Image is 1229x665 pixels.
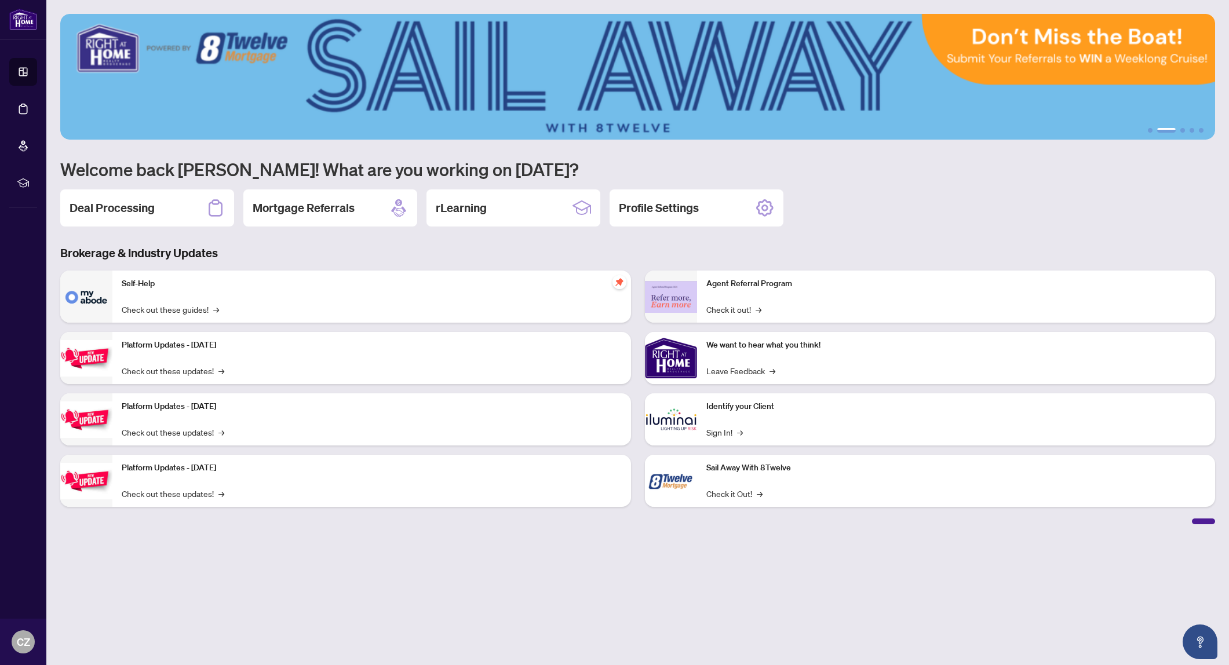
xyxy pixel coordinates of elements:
img: Self-Help [60,271,112,323]
a: Check out these updates!→ [122,364,224,377]
button: Open asap [1183,624,1217,659]
span: → [218,487,224,500]
img: Platform Updates - July 8, 2025 [60,401,112,438]
button: 4 [1190,128,1194,133]
a: Sign In!→ [706,426,743,439]
h3: Brokerage & Industry Updates [60,245,1215,261]
a: Check out these updates!→ [122,487,224,500]
span: → [770,364,775,377]
span: → [757,487,763,500]
a: Leave Feedback→ [706,364,775,377]
img: Identify your Client [645,393,697,445]
h1: Welcome back [PERSON_NAME]! What are you working on [DATE]? [60,158,1215,180]
p: Platform Updates - [DATE] [122,400,622,413]
h2: Mortgage Referrals [253,200,355,216]
h2: Deal Processing [70,200,155,216]
button: 2 [1157,128,1176,133]
span: → [756,303,761,316]
img: Slide 1 [60,14,1215,140]
a: Check out these guides!→ [122,303,219,316]
p: Platform Updates - [DATE] [122,462,622,474]
button: 5 [1199,128,1204,133]
img: Sail Away With 8Twelve [645,455,697,507]
p: We want to hear what you think! [706,339,1206,352]
button: 3 [1180,128,1185,133]
span: → [213,303,219,316]
img: Agent Referral Program [645,281,697,313]
img: logo [9,9,37,30]
p: Agent Referral Program [706,277,1206,290]
a: Check it out!→ [706,303,761,316]
p: Platform Updates - [DATE] [122,339,622,352]
p: Sail Away With 8Twelve [706,462,1206,474]
span: → [737,426,743,439]
span: CZ [17,634,30,650]
h2: Profile Settings [619,200,699,216]
button: 1 [1148,128,1153,133]
span: pushpin [612,275,626,289]
span: → [218,426,224,439]
p: Identify your Client [706,400,1206,413]
img: We want to hear what you think! [645,332,697,384]
a: Check it Out!→ [706,487,763,500]
h2: rLearning [436,200,487,216]
img: Platform Updates - June 23, 2025 [60,463,112,499]
a: Check out these updates!→ [122,426,224,439]
img: Platform Updates - July 21, 2025 [60,340,112,377]
p: Self-Help [122,277,622,290]
span: → [218,364,224,377]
